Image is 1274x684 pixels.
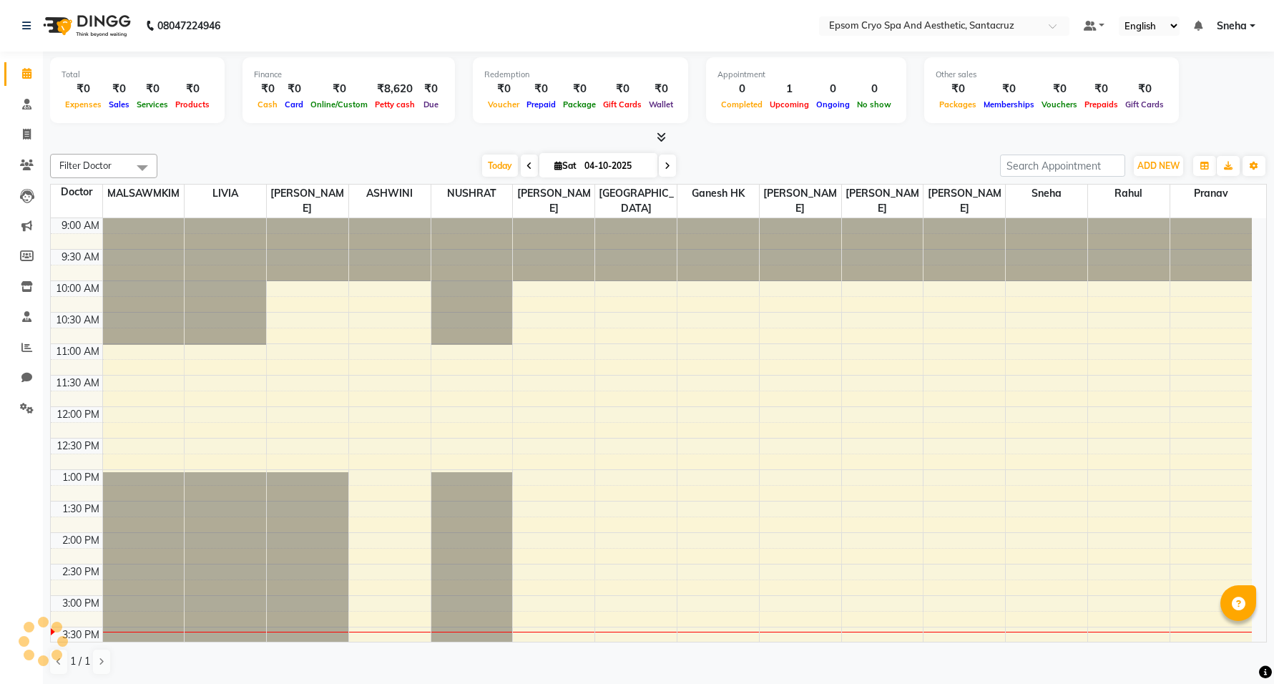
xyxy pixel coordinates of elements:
[307,99,371,109] span: Online/Custom
[62,69,213,81] div: Total
[254,69,444,81] div: Finance
[51,185,102,200] div: Doctor
[717,81,766,97] div: 0
[281,81,307,97] div: ₹0
[54,407,102,422] div: 12:00 PM
[677,185,759,202] span: Ganesh HK
[59,565,102,580] div: 2:30 PM
[813,81,853,97] div: 0
[420,99,442,109] span: Due
[1088,185,1170,202] span: Rahul
[484,69,677,81] div: Redemption
[936,99,980,109] span: Packages
[980,81,1038,97] div: ₹0
[172,99,213,109] span: Products
[281,99,307,109] span: Card
[1214,627,1260,670] iframe: chat widget
[59,627,102,643] div: 3:30 PM
[936,81,980,97] div: ₹0
[1081,81,1122,97] div: ₹0
[172,81,213,97] div: ₹0
[53,313,102,328] div: 10:30 AM
[484,99,523,109] span: Voucher
[349,185,431,202] span: ASHWINI
[105,81,133,97] div: ₹0
[53,376,102,391] div: 11:30 AM
[431,185,513,202] span: NUSHRAT
[53,281,102,296] div: 10:00 AM
[185,185,266,202] span: LIVIA
[523,81,559,97] div: ₹0
[717,99,766,109] span: Completed
[1137,160,1180,171] span: ADD NEW
[813,99,853,109] span: Ongoing
[1000,155,1125,177] input: Search Appointment
[599,99,645,109] span: Gift Cards
[70,654,90,669] span: 1 / 1
[766,81,813,97] div: 1
[766,99,813,109] span: Upcoming
[1122,99,1167,109] span: Gift Cards
[853,99,895,109] span: No show
[103,185,185,202] span: MALSAWMKIM
[59,250,102,265] div: 9:30 AM
[1038,99,1081,109] span: Vouchers
[842,185,923,218] span: [PERSON_NAME]
[53,344,102,359] div: 11:00 AM
[1134,156,1183,176] button: ADD NEW
[59,218,102,233] div: 9:00 AM
[645,99,677,109] span: Wallet
[482,155,518,177] span: Today
[105,99,133,109] span: Sales
[513,185,594,218] span: [PERSON_NAME]
[1217,19,1247,34] span: Sneha
[59,160,112,171] span: Filter Doctor
[54,439,102,454] div: 12:30 PM
[853,81,895,97] div: 0
[254,81,281,97] div: ₹0
[62,81,105,97] div: ₹0
[133,81,172,97] div: ₹0
[936,69,1167,81] div: Other sales
[559,99,599,109] span: Package
[371,81,418,97] div: ₹8,620
[551,160,580,171] span: Sat
[1038,81,1081,97] div: ₹0
[1170,185,1252,202] span: Pranav
[267,185,348,218] span: [PERSON_NAME]
[59,502,102,517] div: 1:30 PM
[580,155,652,177] input: 2025-10-04
[559,81,599,97] div: ₹0
[760,185,841,218] span: [PERSON_NAME]
[62,99,105,109] span: Expenses
[371,99,418,109] span: Petty cash
[36,6,134,46] img: logo
[717,69,895,81] div: Appointment
[254,99,281,109] span: Cash
[595,185,677,218] span: [GEOGRAPHIC_DATA]
[307,81,371,97] div: ₹0
[59,596,102,611] div: 3:00 PM
[923,185,1005,218] span: [PERSON_NAME]
[133,99,172,109] span: Services
[1081,99,1122,109] span: Prepaids
[157,6,220,46] b: 08047224946
[645,81,677,97] div: ₹0
[980,99,1038,109] span: Memberships
[1122,81,1167,97] div: ₹0
[484,81,523,97] div: ₹0
[523,99,559,109] span: Prepaid
[599,81,645,97] div: ₹0
[1006,185,1087,202] span: Sneha
[418,81,444,97] div: ₹0
[59,470,102,485] div: 1:00 PM
[59,533,102,548] div: 2:00 PM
